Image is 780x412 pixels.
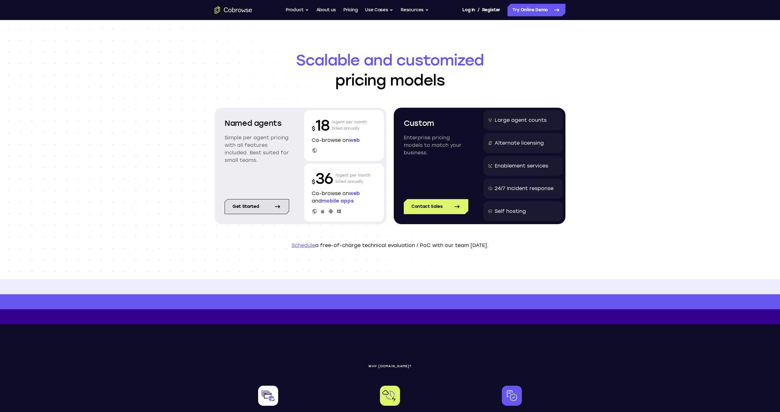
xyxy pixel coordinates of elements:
[215,50,565,70] span: Scalable and customized
[404,118,468,129] h2: Custom
[365,4,393,16] button: Use Cases
[495,185,554,192] div: 24/7 Incident response
[462,4,475,16] a: Log In
[495,208,526,215] div: Self hosting
[482,4,500,16] a: Register
[225,134,289,164] p: Simple per agent pricing with all features included. Best suited for small teams.
[478,6,480,14] span: /
[343,4,358,16] a: Pricing
[292,242,315,248] a: Schedule
[312,178,315,185] span: $
[495,139,544,147] div: Alternate licensing
[215,6,252,14] a: Go to the home page
[225,118,289,129] h2: Named agents
[507,4,565,16] a: Try Online Demo
[404,134,468,157] p: Enterprise pricing models to match your business.
[332,115,367,135] p: /agent per month billed annually
[404,199,468,214] a: Contact Sales
[312,115,329,135] p: 18
[335,168,371,188] p: /agent per month billed annually
[286,4,309,16] button: Product
[312,190,376,205] p: Co-browse on and
[225,199,289,214] a: Get started
[312,136,376,144] p: Co-browse on
[312,125,315,132] span: $
[316,4,336,16] a: About us
[215,242,565,249] p: a free-of-charge technical evaluation / PoC with our team [DATE].
[495,162,548,170] div: Enablement services
[401,4,429,16] button: Resources
[349,137,360,143] span: web
[312,168,333,188] p: 36
[215,364,565,368] p: WHY [DOMAIN_NAME]?
[322,198,354,204] span: mobile apps
[349,190,360,196] span: web
[495,116,547,124] div: Large agent counts
[215,50,565,90] h1: pricing models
